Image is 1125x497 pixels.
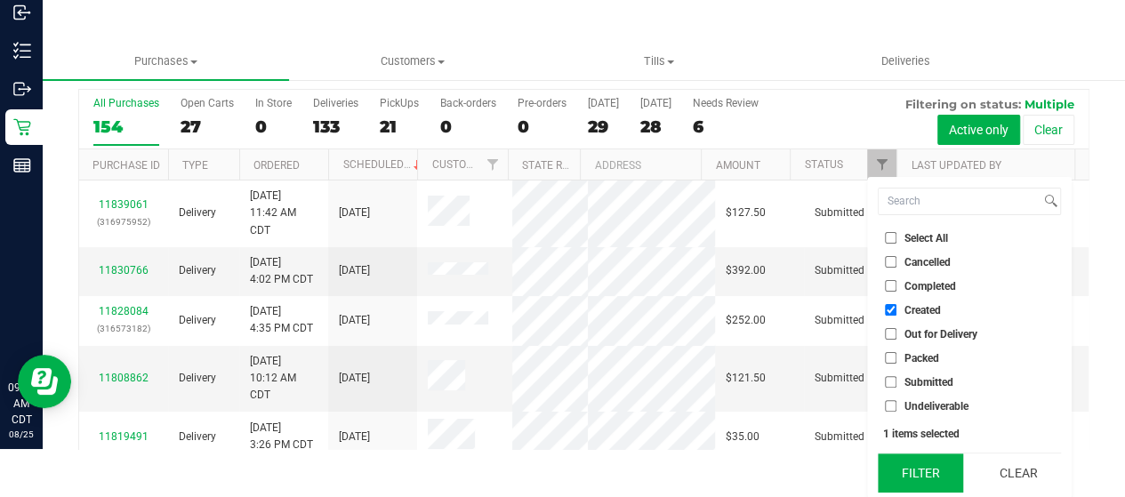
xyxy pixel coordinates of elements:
[99,430,149,443] a: 11819491
[885,376,896,388] input: Submitted
[535,43,782,80] a: Tills
[885,400,896,412] input: Undeliverable
[518,116,567,137] div: 0
[181,116,234,137] div: 27
[380,116,419,137] div: 21
[904,329,977,340] span: Out for Delivery
[522,159,615,172] a: State Registry ID
[580,149,701,180] th: Address
[8,428,35,441] p: 08/25
[99,305,149,317] a: 11828084
[904,401,968,412] span: Undeliverable
[179,204,216,221] span: Delivery
[253,159,300,172] a: Ordered
[815,429,864,445] span: Submitted
[342,158,423,171] a: Scheduled
[726,312,766,329] span: $252.00
[976,453,1061,493] button: Clear
[431,158,486,171] a: Customer
[339,262,370,279] span: [DATE]
[13,42,31,60] inline-svg: Inventory
[43,43,289,80] a: Purchases
[99,198,149,211] a: 11839061
[182,159,208,172] a: Type
[726,262,766,279] span: $392.00
[878,453,963,493] button: Filter
[804,158,842,171] a: Status
[90,320,157,337] p: (316573182)
[883,428,1056,440] div: 1 items selected
[250,188,317,239] span: [DATE] 11:42 AM CDT
[815,204,864,221] span: Submitted
[290,53,534,69] span: Customers
[99,372,149,384] a: 11808862
[93,116,159,137] div: 154
[885,280,896,292] input: Completed
[43,53,289,69] span: Purchases
[250,303,313,337] span: [DATE] 4:35 PM CDT
[867,149,896,180] a: Filter
[857,53,954,69] span: Deliveries
[536,53,781,69] span: Tills
[1025,97,1074,111] span: Multiple
[13,80,31,98] inline-svg: Outbound
[13,4,31,21] inline-svg: Inbound
[815,312,864,329] span: Submitted
[250,254,313,288] span: [DATE] 4:02 PM CDT
[313,116,358,137] div: 133
[904,281,956,292] span: Completed
[937,115,1020,145] button: Active only
[440,97,496,109] div: Back-orders
[879,188,1040,214] input: Search
[885,328,896,340] input: Out for Delivery
[783,43,1029,80] a: Deliveries
[904,257,951,268] span: Cancelled
[726,429,759,445] span: $35.00
[339,429,370,445] span: [DATE]
[13,118,31,136] inline-svg: Retail
[313,97,358,109] div: Deliveries
[815,370,864,387] span: Submitted
[339,204,370,221] span: [DATE]
[1023,115,1074,145] button: Clear
[640,116,671,137] div: 28
[289,43,535,80] a: Customers
[726,204,766,221] span: $127.50
[179,370,216,387] span: Delivery
[693,116,759,137] div: 6
[99,264,149,277] a: 11830766
[640,97,671,109] div: [DATE]
[250,420,313,453] span: [DATE] 3:26 PM CDT
[440,116,496,137] div: 0
[181,97,234,109] div: Open Carts
[90,213,157,230] p: (316975952)
[93,97,159,109] div: All Purchases
[250,353,317,405] span: [DATE] 10:12 AM CDT
[885,256,896,268] input: Cancelled
[904,353,939,364] span: Packed
[255,116,292,137] div: 0
[693,97,759,109] div: Needs Review
[518,97,567,109] div: Pre-orders
[179,262,216,279] span: Delivery
[885,352,896,364] input: Packed
[885,304,896,316] input: Created
[255,97,292,109] div: In Store
[179,312,216,329] span: Delivery
[8,380,35,428] p: 09:21 AM CDT
[815,262,864,279] span: Submitted
[339,312,370,329] span: [DATE]
[13,156,31,174] inline-svg: Reports
[478,149,508,180] a: Filter
[339,370,370,387] span: [DATE]
[715,159,759,172] a: Amount
[588,116,619,137] div: 29
[18,355,71,408] iframe: Resource center
[904,377,953,388] span: Submitted
[904,233,948,244] span: Select All
[911,159,1000,172] a: Last Updated By
[179,429,216,445] span: Delivery
[905,97,1021,111] span: Filtering on status:
[904,305,941,316] span: Created
[92,159,160,172] a: Purchase ID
